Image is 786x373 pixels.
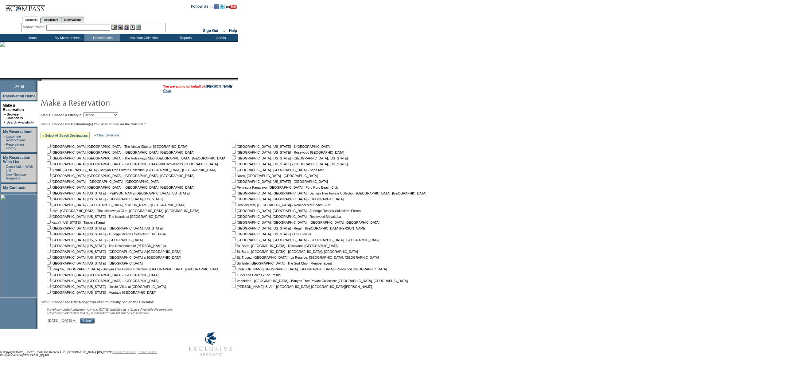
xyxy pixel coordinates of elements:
a: My Reservations [3,130,32,134]
nobr: Surfside, [GEOGRAPHIC_DATA] - The Surf Club - Member Event [231,261,332,265]
a: Subscribe to our YouTube Channel [226,6,237,10]
nobr: [GEOGRAPHIC_DATA], [GEOGRAPHIC_DATA] - [GEOGRAPHIC_DATA], [GEOGRAPHIC_DATA] [45,151,194,154]
nobr: [GEOGRAPHIC_DATA], [US_STATE] - Ho'olei Villas at [GEOGRAPHIC_DATA] [45,285,166,289]
a: [PERSON_NAME] [206,84,233,88]
nobr: [GEOGRAPHIC_DATA], [US_STATE] - [GEOGRAPHIC_DATA] [231,180,328,183]
nobr: St. Barts, [GEOGRAPHIC_DATA] - Rosewood [GEOGRAPHIC_DATA] [231,244,338,248]
a: PRIVACY POLICY [113,351,136,354]
img: Become our fan on Facebook [214,4,219,9]
img: View [118,25,123,30]
nobr: [GEOGRAPHIC_DATA], [US_STATE] - [GEOGRAPHIC_DATA], [US_STATE] [45,197,163,201]
td: Reports [167,34,203,41]
a: Reservation History [6,143,24,150]
nobr: Ibiza, [GEOGRAPHIC_DATA] - The Hideaways Club: [GEOGRAPHIC_DATA], [GEOGRAPHIC_DATA] [45,209,199,213]
span: [DATE] [14,84,24,88]
nobr: [GEOGRAPHIC_DATA], [GEOGRAPHIC_DATA] - [GEOGRAPHIC_DATA], [GEOGRAPHIC_DATA] [231,238,379,242]
a: Sign Out [203,29,218,33]
img: b_edit.gif [111,25,117,30]
img: Reservations [130,25,135,30]
a: Upcoming Reservations [6,135,25,142]
b: Step 3: Choose the Date Range You Wish to Initially See on the Calendar: [41,300,154,304]
nobr: [GEOGRAPHIC_DATA], [GEOGRAPHIC_DATA] - [GEOGRAPHIC_DATA], [GEOGRAPHIC_DATA] [231,221,379,224]
a: » Select All Beach Destinations [42,134,88,137]
a: Browse Calendars [6,112,23,120]
nobr: [GEOGRAPHIC_DATA], [GEOGRAPHIC_DATA] - [GEOGRAPHIC_DATA] [45,273,158,277]
img: Impersonate [124,25,129,30]
td: Reservations [84,34,120,41]
nobr: [PERSON_NAME], B.V.I. - [GEOGRAPHIC_DATA] [GEOGRAPHIC_DATA][PERSON_NAME] [231,285,372,289]
nobr: [GEOGRAPHIC_DATA], [US_STATE] - The Islands of [GEOGRAPHIC_DATA] [45,215,164,218]
nobr: [GEOGRAPHIC_DATA], [GEOGRAPHIC_DATA] - [GEOGRAPHIC_DATA] [45,279,158,283]
a: Follow us on Twitter [220,6,225,10]
a: Cancellation Wish List [6,165,33,172]
img: Subscribe to our YouTube Channel [226,5,237,9]
nobr: [GEOGRAPHIC_DATA], [GEOGRAPHIC_DATA] - The Hideaways Club: [GEOGRAPHIC_DATA], [GEOGRAPHIC_DATA] [45,156,226,160]
span: Travel completed between now and [DATE] qualifies as a Space Available Reservation. [47,308,173,311]
nobr: [GEOGRAPHIC_DATA], [US_STATE] - [GEOGRAPHIC_DATA] [45,261,143,265]
nobr: St. Tropez, [GEOGRAPHIC_DATA] - La Reserve: [GEOGRAPHIC_DATA], [GEOGRAPHIC_DATA] [231,256,379,259]
nobr: Turks and Caicos - The Palms [231,273,281,277]
a: Search Availability [6,120,34,124]
nobr: Bintan, [GEOGRAPHIC_DATA] - Banyan Tree Private Collection: [GEOGRAPHIC_DATA], [GEOGRAPHIC_DATA] [45,168,216,172]
nobr: [GEOGRAPHIC_DATA], [GEOGRAPHIC_DATA] - Auberge Resorts Collection: Etereo [231,209,361,213]
nobr: Peninsula Papagayo, [GEOGRAPHIC_DATA] - Poro Poro Beach Club [231,186,338,189]
nobr: [GEOGRAPHIC_DATA], [US_STATE] - Montage [GEOGRAPHIC_DATA] [45,291,156,294]
nobr: [GEOGRAPHIC_DATA], [GEOGRAPHIC_DATA] - Rosewood Mayakoba [231,215,341,218]
nobr: [PERSON_NAME][GEOGRAPHIC_DATA], [GEOGRAPHIC_DATA] - Rosewood [GEOGRAPHIC_DATA] [231,267,387,271]
img: b_calculator.gif [136,25,141,30]
nobr: [GEOGRAPHIC_DATA], [US_STATE] - [GEOGRAPHIC_DATA] at [GEOGRAPHIC_DATA] [45,256,181,259]
td: · [4,135,5,142]
nobr: [GEOGRAPHIC_DATA], [US_STATE] - [GEOGRAPHIC_DATA], [US_STATE] [45,226,163,230]
a: Members [22,17,41,23]
img: Follow us on Twitter [220,4,225,9]
td: My Memberships [49,34,84,41]
nobr: [GEOGRAPHIC_DATA], [GEOGRAPHIC_DATA] - Baha Mar [231,168,324,172]
input: Submit [80,318,95,324]
nobr: [GEOGRAPHIC_DATA], [US_STATE] - [GEOGRAPHIC_DATA] [45,238,143,242]
img: pgTtlMakeReservation.gif [41,96,163,108]
nobr: Kaua'i, [US_STATE] - Timbers Kaua'i [45,221,105,224]
td: · [4,165,5,172]
a: Reservations [61,17,84,23]
nobr: [GEOGRAPHIC_DATA] - [GEOGRAPHIC_DATA][PERSON_NAME], [GEOGRAPHIC_DATA] [45,203,185,207]
nobr: Nevis, [GEOGRAPHIC_DATA] - [GEOGRAPHIC_DATA] [231,174,318,178]
nobr: [GEOGRAPHIC_DATA], [US_STATE] - Rosewood [GEOGRAPHIC_DATA] [231,151,344,154]
b: » [4,112,6,116]
a: New Release Requests [6,173,26,180]
span: :: [223,29,225,33]
img: promoShadowLeftCorner.gif [39,78,41,81]
nobr: Lang Co, [GEOGRAPHIC_DATA] - Banyan Tree Private Collection: [GEOGRAPHIC_DATA], [GEOGRAPHIC_DATA] [45,267,220,271]
nobr: [GEOGRAPHIC_DATA], [US_STATE] - The Residences of [PERSON_NAME]'a [45,244,166,248]
td: Home [14,34,49,41]
nobr: Vabbinfaru, [GEOGRAPHIC_DATA] - Banyan Tree Private Collection: [GEOGRAPHIC_DATA], [GEOGRAPHIC_DATA] [231,279,408,283]
span: You are acting on behalf of: [163,84,233,88]
nobr: [GEOGRAPHIC_DATA], [US_STATE] - [GEOGRAPHIC_DATA], [US_STATE] [231,156,348,160]
nobr: [GEOGRAPHIC_DATA], [US_STATE] - [GEOGRAPHIC_DATA], [US_STATE] [231,162,348,166]
a: Make a Reservation [3,103,24,112]
nobr: [GEOGRAPHIC_DATA], [US_STATE] - 1 [GEOGRAPHIC_DATA] [231,145,331,148]
td: Vacation Collection [120,34,167,41]
nobr: [GEOGRAPHIC_DATA], [US_STATE] - Auberge Resorts Collection: The Dunlin [45,232,166,236]
nobr: [GEOGRAPHIC_DATA], [US_STATE] - The Cloister [231,232,311,236]
a: » Clear Selection [94,133,119,137]
nobr: St. Barts, [GEOGRAPHIC_DATA] - [GEOGRAPHIC_DATA], [GEOGRAPHIC_DATA] [231,250,358,253]
a: TERMS OF USE [138,351,158,354]
img: blank.gif [41,78,42,81]
b: Step 1: Choose a Lifestyle: [41,113,82,117]
nobr: [GEOGRAPHIC_DATA], [GEOGRAPHIC_DATA] - [GEOGRAPHIC_DATA] [231,197,344,201]
nobr: [GEOGRAPHIC_DATA], [GEOGRAPHIC_DATA] - The Abaco Club on [GEOGRAPHIC_DATA] [45,145,187,148]
nobr: [GEOGRAPHIC_DATA], [GEOGRAPHIC_DATA] - Banyan Tree Private Collection: [GEOGRAPHIC_DATA], [GEOGRA... [231,191,426,195]
a: My Reservation Wish List [3,155,30,164]
nobr: [GEOGRAPHIC_DATA], [GEOGRAPHIC_DATA] - [GEOGRAPHIC_DATA], [GEOGRAPHIC_DATA] [45,186,194,189]
nobr: [GEOGRAPHIC_DATA], [US_STATE] - [GEOGRAPHIC_DATA], A [GEOGRAPHIC_DATA] [45,250,181,253]
b: Step 2: Choose the Destination(s) You Wish to See on the Calendar: [41,122,146,126]
nobr: [GEOGRAPHIC_DATA], [US_STATE] - [PERSON_NAME][GEOGRAPHIC_DATA], [US_STATE] [45,191,190,195]
a: Help [229,29,237,33]
td: · [4,173,5,180]
a: Become our fan on Facebook [214,6,219,10]
nobr: Travel completed after [DATE] is considered an Advanced Reservation. [47,311,150,315]
td: · [4,143,5,150]
nobr: [GEOGRAPHIC_DATA], [GEOGRAPHIC_DATA] - [GEOGRAPHIC_DATA] and Residences [GEOGRAPHIC_DATA] [45,162,218,166]
a: Residences [41,17,61,23]
a: Clear [163,89,171,92]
